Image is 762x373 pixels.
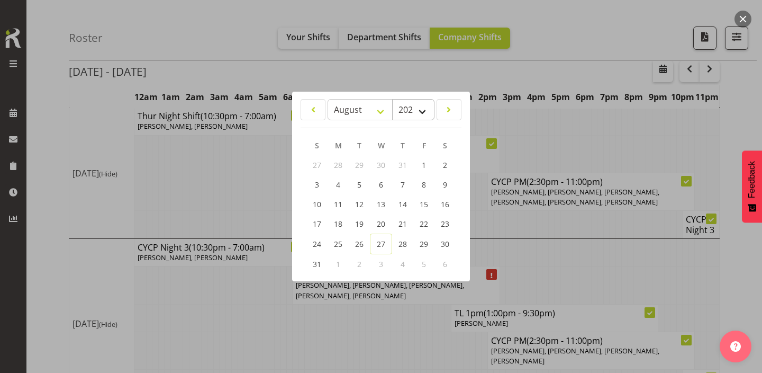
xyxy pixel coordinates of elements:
[357,140,361,150] span: T
[334,239,342,249] span: 25
[355,199,364,209] span: 12
[313,219,321,229] span: 17
[443,259,447,269] span: 6
[315,140,319,150] span: S
[313,199,321,209] span: 10
[377,219,385,229] span: 20
[336,180,340,190] span: 4
[742,150,762,223] button: Feedback - Show survey
[401,259,405,269] span: 4
[730,341,741,352] img: help-xxl-2.png
[379,259,383,269] span: 3
[377,160,385,170] span: 30
[398,160,407,170] span: 31
[441,199,449,209] span: 16
[355,219,364,229] span: 19
[334,219,342,229] span: 18
[441,219,449,229] span: 23
[443,180,447,190] span: 9
[336,259,340,269] span: 1
[335,140,342,150] span: M
[422,140,426,150] span: F
[315,180,319,190] span: 3
[313,160,321,170] span: 27
[377,239,385,249] span: 27
[420,239,428,249] span: 29
[747,161,757,198] span: Feedback
[398,199,407,209] span: 14
[398,239,407,249] span: 28
[379,180,383,190] span: 6
[357,180,361,190] span: 5
[401,180,405,190] span: 7
[398,219,407,229] span: 21
[422,180,426,190] span: 8
[443,140,447,150] span: S
[401,140,405,150] span: T
[334,199,342,209] span: 11
[313,259,321,269] span: 31
[420,219,428,229] span: 22
[422,259,426,269] span: 5
[334,160,342,170] span: 28
[377,199,385,209] span: 13
[420,199,428,209] span: 15
[313,239,321,249] span: 24
[355,160,364,170] span: 29
[378,140,385,150] span: W
[355,239,364,249] span: 26
[443,160,447,170] span: 2
[422,160,426,170] span: 1
[357,259,361,269] span: 2
[441,239,449,249] span: 30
